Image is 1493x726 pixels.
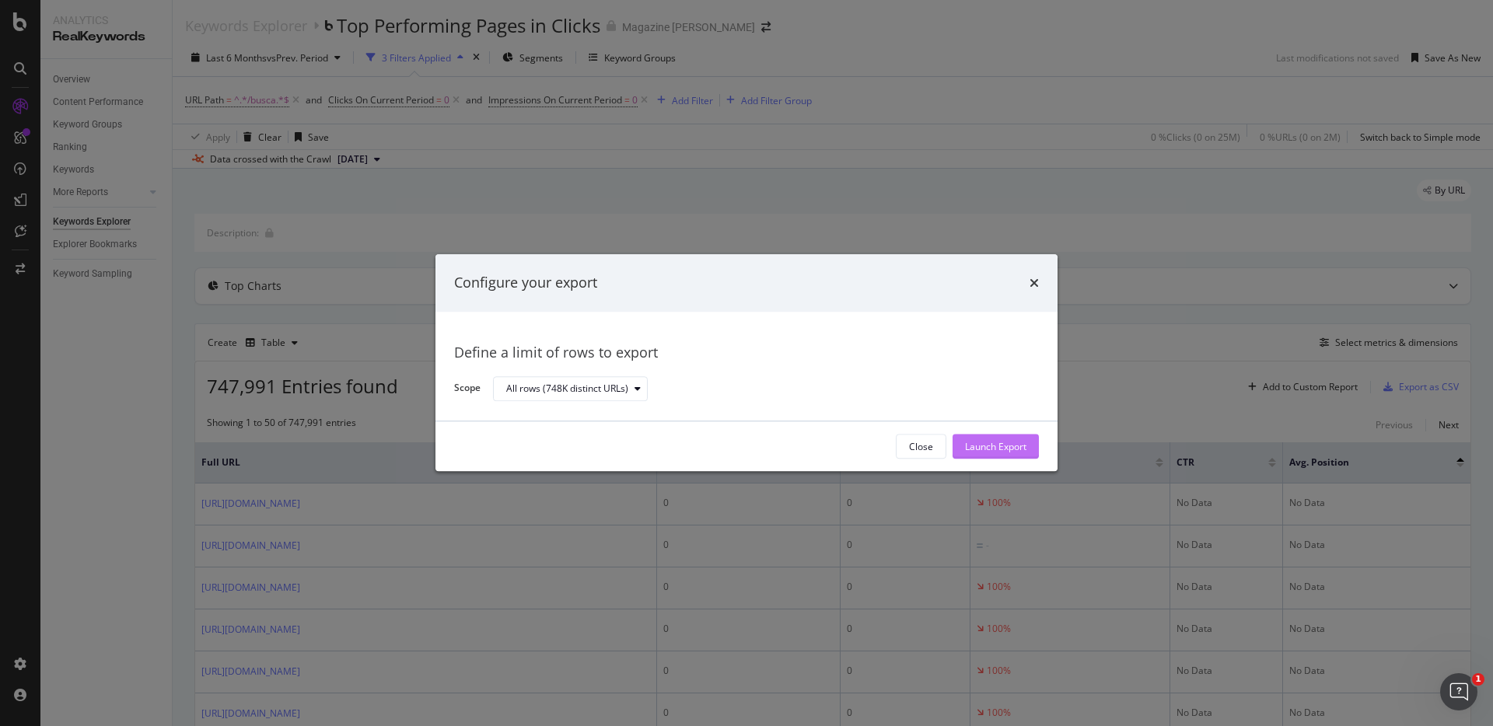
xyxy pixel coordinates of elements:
div: Define a limit of rows to export [454,343,1039,363]
div: All rows (748K distinct URLs) [506,384,628,393]
button: Launch Export [953,435,1039,459]
button: All rows (748K distinct URLs) [493,376,648,401]
div: Close [909,440,933,453]
span: 1 [1472,673,1484,686]
label: Scope [454,382,481,399]
div: times [1030,273,1039,293]
iframe: Intercom live chat [1440,673,1477,710]
div: Launch Export [965,440,1026,453]
button: Close [896,435,946,459]
div: modal [435,254,1058,471]
div: Configure your export [454,273,597,293]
